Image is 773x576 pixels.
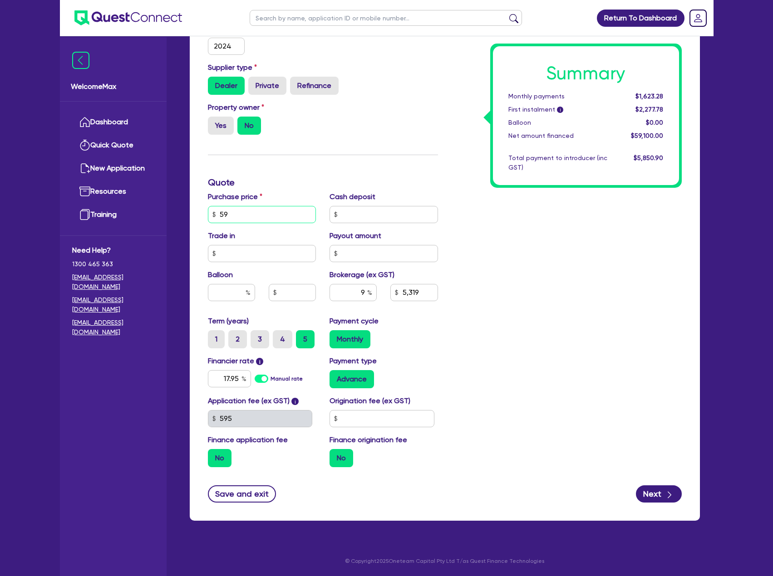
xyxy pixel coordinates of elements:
label: Manual rate [271,375,303,383]
label: Finance application fee [208,434,288,445]
label: Payment cycle [330,316,379,327]
label: Payment type [330,356,377,366]
label: 2 [228,330,247,348]
label: Dealer [208,77,245,95]
label: Purchase price [208,191,262,202]
img: new-application [79,163,90,174]
label: Origination fee (ex GST) [330,395,410,406]
a: [EMAIL_ADDRESS][DOMAIN_NAME] [72,318,154,337]
a: [EMAIL_ADDRESS][DOMAIN_NAME] [72,295,154,314]
span: 1300 465 363 [72,259,154,269]
h1: Summary [508,63,664,84]
span: $2,277.78 [635,106,663,113]
img: training [79,209,90,220]
label: Term (years) [208,316,249,327]
input: Search by name, application ID or mobile number... [250,10,522,26]
div: First instalment [502,105,614,114]
label: Financier rate [208,356,264,366]
label: 1 [208,330,225,348]
label: Cash deposit [330,191,375,202]
a: Return To Dashboard [597,10,684,27]
h3: Quote [208,177,438,188]
div: Net amount financed [502,131,614,141]
label: Brokerage (ex GST) [330,269,394,280]
img: icon-menu-close [72,52,89,69]
button: Next [636,485,682,503]
label: Application fee (ex GST) [208,395,290,406]
a: Quick Quote [72,134,154,157]
label: Balloon [208,269,233,280]
span: Need Help? [72,245,154,256]
label: Advance [330,370,374,388]
span: i [291,398,299,405]
label: Supplier type [208,62,257,73]
img: resources [79,186,90,197]
label: Monthly [330,330,370,348]
label: No [208,449,231,467]
span: i [557,107,563,113]
a: New Application [72,157,154,180]
span: $59,100.00 [631,132,663,139]
span: $5,850.90 [634,154,663,161]
label: Trade in [208,230,235,241]
div: Monthly payments [502,92,614,101]
span: $1,623.28 [635,93,663,100]
a: [EMAIL_ADDRESS][DOMAIN_NAME] [72,273,154,292]
label: Property owner [208,102,264,113]
label: No [330,449,353,467]
span: $0.00 [646,119,663,126]
label: Private [248,77,286,95]
button: Save and exit [208,485,276,503]
label: 5 [296,330,315,348]
img: quick-quote [79,140,90,151]
a: Dashboard [72,111,154,134]
label: No [237,117,261,135]
label: Refinance [290,77,339,95]
label: Yes [208,117,234,135]
p: © Copyright 2025 Oneteam Capital Pty Ltd T/as Quest Finance Technologies [183,557,706,565]
label: Payout amount [330,230,381,241]
div: Total payment to introducer (inc GST) [502,153,614,172]
label: 3 [251,330,269,348]
span: Welcome Max [71,81,156,92]
a: Training [72,203,154,226]
span: i [256,358,263,365]
label: Finance origination fee [330,434,407,445]
img: quest-connect-logo-blue [74,10,182,25]
a: Resources [72,180,154,203]
div: Balloon [502,118,614,127]
label: 4 [273,330,292,348]
a: Dropdown toggle [686,6,710,30]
